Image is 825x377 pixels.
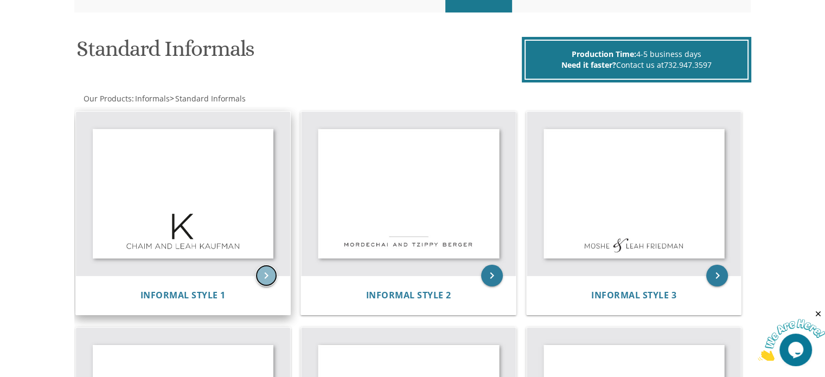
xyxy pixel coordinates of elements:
[140,289,226,301] span: Informal Style 1
[174,93,246,104] a: Standard Informals
[76,112,291,276] img: Informal Style 1
[525,40,749,80] div: 4-5 business days Contact us at
[82,93,132,104] a: Our Products
[481,265,503,286] a: keyboard_arrow_right
[366,290,451,301] a: Informal Style 2
[572,49,636,59] span: Production Time:
[76,37,519,69] h1: Standard Informals
[758,309,825,361] iframe: chat widget
[591,290,676,301] a: Informal Style 3
[175,93,246,104] span: Standard Informals
[706,265,728,286] a: keyboard_arrow_right
[140,290,226,301] a: Informal Style 1
[591,289,676,301] span: Informal Style 3
[664,60,712,70] a: 732.947.3597
[74,93,413,104] div: :
[527,112,741,276] img: Informal Style 3
[255,265,277,286] a: keyboard_arrow_right
[134,93,170,104] a: Informals
[170,93,246,104] span: >
[561,60,616,70] span: Need it faster?
[301,112,516,276] img: Informal Style 2
[366,289,451,301] span: Informal Style 2
[135,93,170,104] span: Informals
